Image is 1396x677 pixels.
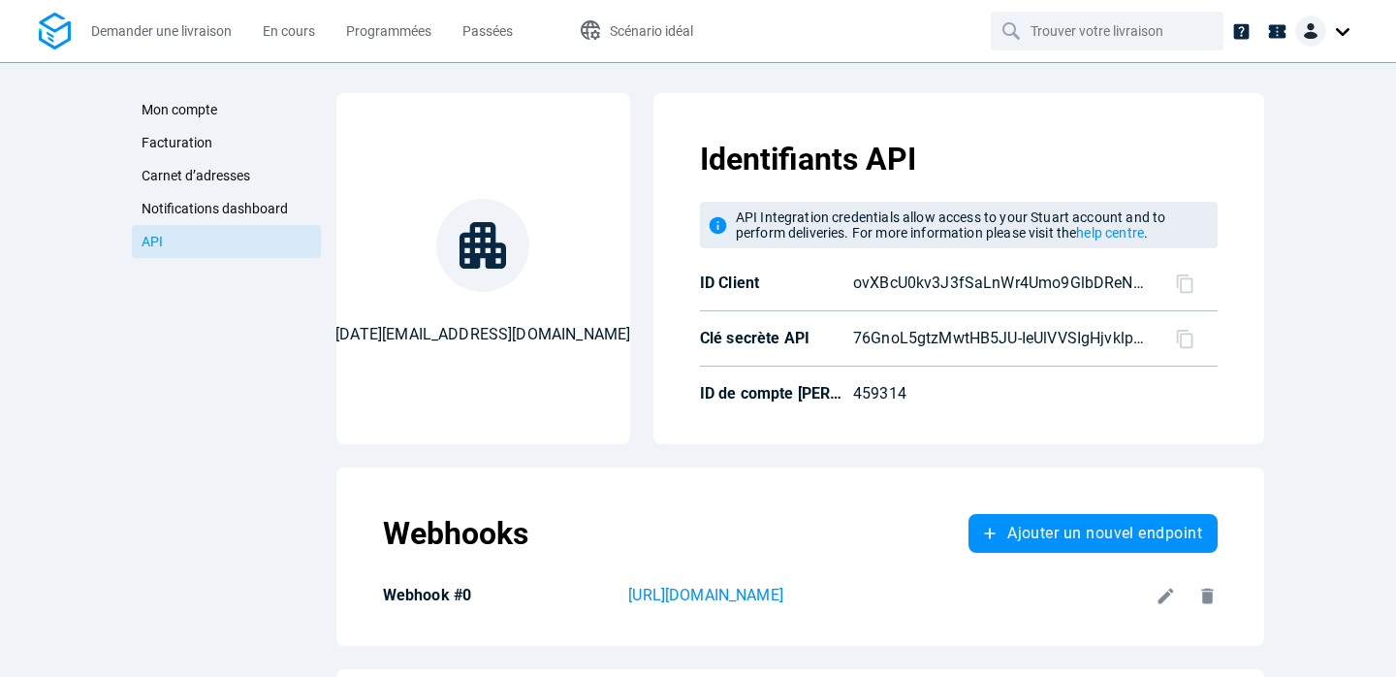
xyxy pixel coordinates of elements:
a: API [132,225,321,258]
p: ID de compte [PERSON_NAME] [700,384,845,403]
span: Mon compte [142,102,217,117]
span: Programmées [346,23,431,39]
a: Facturation [132,126,321,159]
p: Webhook #0 [383,586,621,605]
input: Trouver votre livraison [1031,13,1188,49]
a: Carnet d’adresses [132,159,321,192]
span: Passées [462,23,513,39]
span: API [142,234,163,249]
p: Webhooks [383,514,528,553]
p: Identifiants API [700,140,1218,178]
span: En cours [263,23,315,39]
p: ovXBcU0kv3J3fSaLnWr4Umo9GlbDReNnJoT19Dckhq4 [853,272,1152,295]
a: Mon compte [132,93,321,126]
span: Ajouter un nouvel endpoint [1007,526,1202,541]
span: API Integration credentials allow access to your Stuart account and to perform deliveries. For mo... [736,210,1166,241]
span: Notifications dashboard [142,201,288,216]
a: [URL][DOMAIN_NAME] [628,584,1147,607]
span: Facturation [142,135,212,150]
p: ID Client [700,274,845,293]
a: Notifications dashboard [132,192,321,225]
a: help centre [1076,225,1144,241]
span: Scénario idéal [610,23,693,39]
span: Demander une livraison [91,23,232,39]
p: Clé secrète API [700,329,845,348]
p: 76GnoL5gtzMwtHB5JU-IeUlVVSIgHjvklpYMo0S6Pko [853,327,1152,350]
p: 459314 [853,382,1130,405]
img: Client [1295,16,1326,47]
p: [DATE][EMAIL_ADDRESS][DOMAIN_NAME] [335,323,630,346]
button: Ajouter un nouvel endpoint [968,514,1218,553]
img: Logo [39,13,71,50]
span: Carnet d’adresses [142,168,250,183]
